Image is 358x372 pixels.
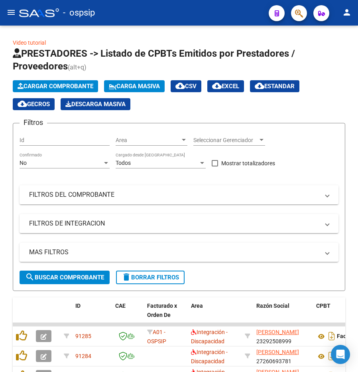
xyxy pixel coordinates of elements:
span: Integración - Discapacidad [191,329,228,344]
datatable-header-cell: Area [188,297,242,332]
span: A01 - OSPSIP [147,329,166,344]
div: 27260693781 [256,348,310,364]
button: EXCEL [207,80,244,92]
button: Descarga Masiva [61,98,130,110]
span: Area [191,303,203,309]
mat-icon: cloud_download [18,99,27,109]
span: Todos [116,160,131,166]
span: Buscar Comprobante [25,274,104,281]
button: Estandar [250,80,299,92]
span: Cargar Comprobante [18,83,93,90]
datatable-header-cell: Facturado x Orden De [144,297,188,332]
span: 91285 [75,333,91,339]
span: Descarga Masiva [65,101,126,108]
mat-panel-title: FILTROS DEL COMPROBANTE [29,190,319,199]
span: Mostrar totalizadores [221,158,275,168]
span: 91284 [75,353,91,359]
span: Estandar [255,83,295,90]
span: Borrar Filtros [122,274,179,281]
mat-icon: cloud_download [212,81,222,91]
mat-expansion-panel-header: FILTROS DE INTEGRACION [20,214,338,233]
span: PRESTADORES -> Listado de CPBTs Emitidos por Prestadores / Proveedores [13,48,295,72]
span: [PERSON_NAME] [256,329,299,335]
span: Area [116,137,180,144]
mat-icon: search [25,272,35,282]
mat-icon: delete [122,272,131,282]
mat-icon: cloud_download [175,81,185,91]
button: Gecros [13,98,55,110]
span: CPBT [316,303,330,309]
i: Descargar documento [327,330,337,342]
a: Video tutorial [13,40,46,46]
div: 23292508999 [256,328,310,344]
app-download-masive: Descarga masiva de comprobantes (adjuntos) [61,98,130,110]
span: [PERSON_NAME] [256,349,299,355]
button: Borrar Filtros [116,271,185,284]
span: ID [75,303,81,309]
datatable-header-cell: ID [72,297,112,332]
span: (alt+q) [68,63,87,71]
span: Razón Social [256,303,289,309]
div: Open Intercom Messenger [331,345,350,364]
i: Descargar documento [327,350,337,362]
mat-icon: menu [6,8,16,17]
button: Cargar Comprobante [13,80,98,92]
button: Carga Masiva [104,80,165,92]
button: Buscar Comprobante [20,271,110,284]
h3: Filtros [20,117,47,128]
button: CSV [171,80,201,92]
mat-panel-title: MAS FILTROS [29,248,319,257]
span: Seleccionar Gerenciador [193,137,258,144]
span: Carga Masiva [109,83,160,90]
span: - ospsip [63,4,95,22]
span: Gecros [18,101,50,108]
mat-expansion-panel-header: MAS FILTROS [20,243,338,262]
mat-icon: cloud_download [255,81,264,91]
mat-expansion-panel-header: FILTROS DEL COMPROBANTE [20,185,338,204]
span: EXCEL [212,83,239,90]
span: CAE [115,303,126,309]
span: Integración - Discapacidad [191,349,228,364]
span: No [20,160,27,166]
datatable-header-cell: Razón Social [253,297,313,332]
mat-icon: person [342,8,352,17]
datatable-header-cell: CAE [112,297,144,332]
span: Facturado x Orden De [147,303,177,318]
span: CSV [175,83,197,90]
mat-panel-title: FILTROS DE INTEGRACION [29,219,319,228]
